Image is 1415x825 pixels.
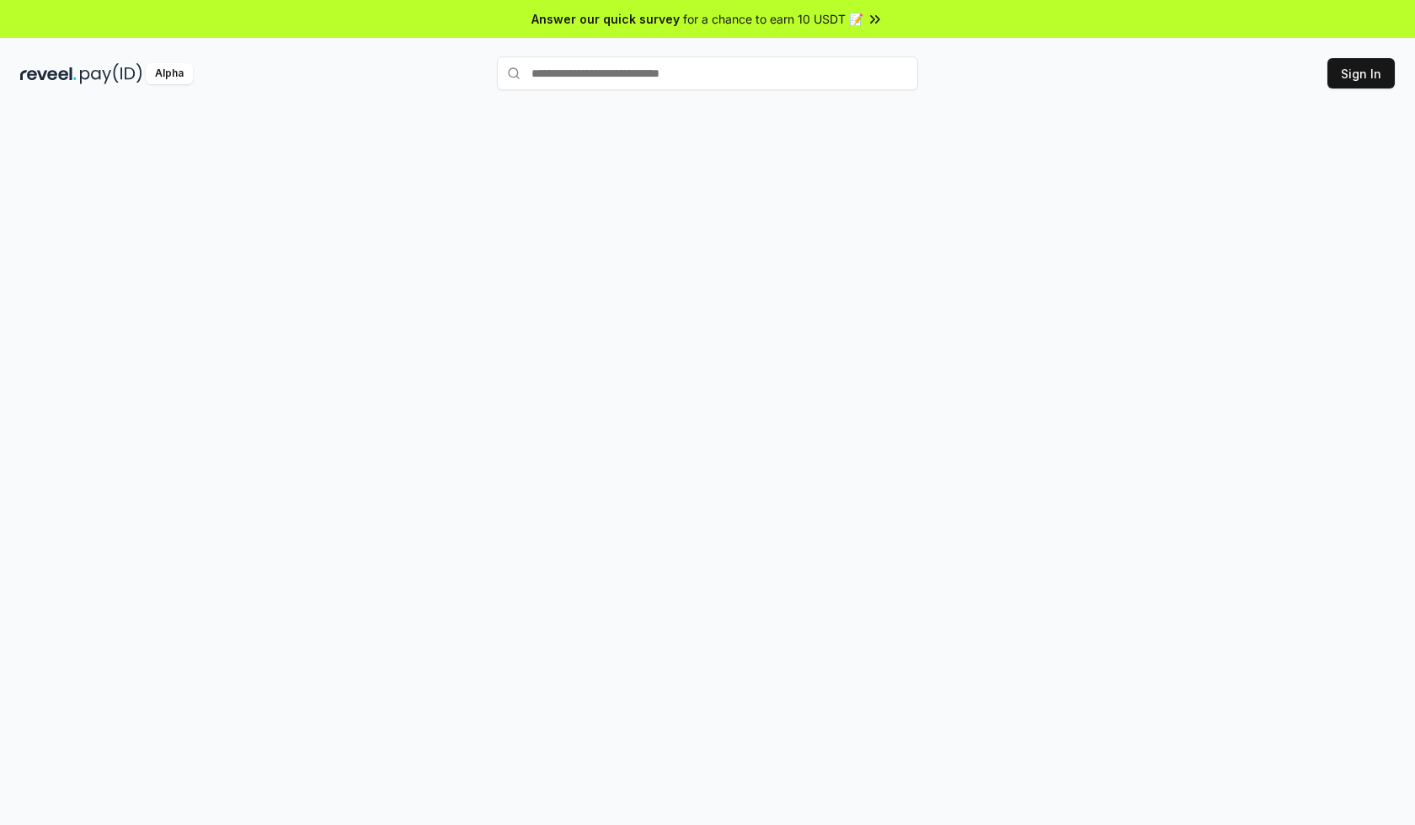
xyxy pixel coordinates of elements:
[80,63,142,84] img: pay_id
[531,10,680,28] span: Answer our quick survey
[683,10,863,28] span: for a chance to earn 10 USDT 📝
[20,63,77,84] img: reveel_dark
[146,63,193,84] div: Alpha
[1327,58,1395,88] button: Sign In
